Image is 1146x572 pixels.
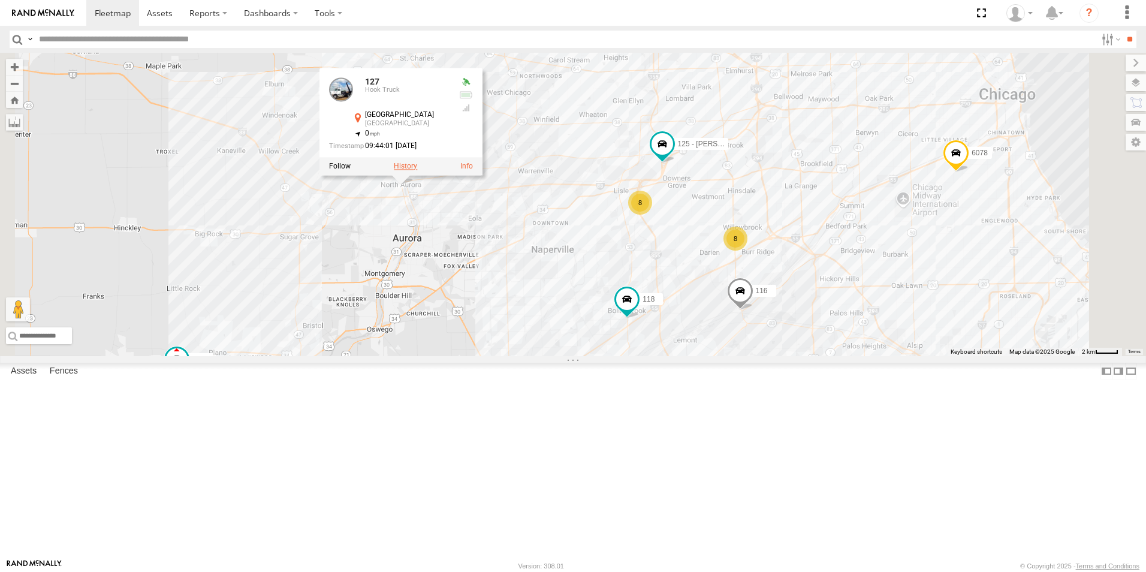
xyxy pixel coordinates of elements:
[678,140,755,149] span: 125 - [PERSON_NAME]
[951,348,1002,356] button: Keyboard shortcuts
[365,130,380,138] span: 0
[365,121,449,128] div: [GEOGRAPHIC_DATA]
[459,77,473,87] div: Valid GPS Fix
[459,104,473,113] div: GSM Signal = 4
[1100,363,1112,380] label: Dock Summary Table to the Left
[756,287,768,296] span: 116
[1020,562,1139,570] div: © Copyright 2025 -
[329,162,351,171] label: Realtime tracking of Asset
[1125,363,1137,380] label: Hide Summary Table
[460,162,473,171] a: View Asset Details
[365,77,379,86] a: 127
[1079,4,1099,23] i: ?
[12,9,74,17] img: rand-logo.svg
[6,59,23,75] button: Zoom in
[459,91,473,100] div: No voltage information received from this device.
[1082,348,1095,355] span: 2 km
[643,296,655,304] span: 118
[1002,4,1037,22] div: Ed Pruneda
[365,111,449,119] div: [GEOGRAPHIC_DATA]
[1097,31,1123,48] label: Search Filter Options
[723,227,747,251] div: 8
[5,363,43,380] label: Assets
[972,149,988,157] span: 6078
[1126,134,1146,150] label: Map Settings
[6,75,23,92] button: Zoom out
[1078,348,1122,356] button: Map Scale: 2 km per 35 pixels
[44,363,84,380] label: Fences
[6,114,23,131] label: Measure
[6,92,23,108] button: Zoom Home
[518,562,564,570] div: Version: 308.01
[192,355,204,363] span: 123
[365,87,449,94] div: Hook Truck
[1128,350,1141,354] a: Terms (opens in new tab)
[1076,562,1139,570] a: Terms and Conditions
[394,162,417,171] label: View Asset History
[329,143,449,150] div: Date/time of location update
[1112,363,1124,380] label: Dock Summary Table to the Right
[25,31,35,48] label: Search Query
[628,191,652,215] div: 8
[6,297,30,321] button: Drag Pegman onto the map to open Street View
[7,560,62,572] a: Visit our Website
[1009,348,1075,355] span: Map data ©2025 Google
[329,77,353,101] a: View Asset Details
